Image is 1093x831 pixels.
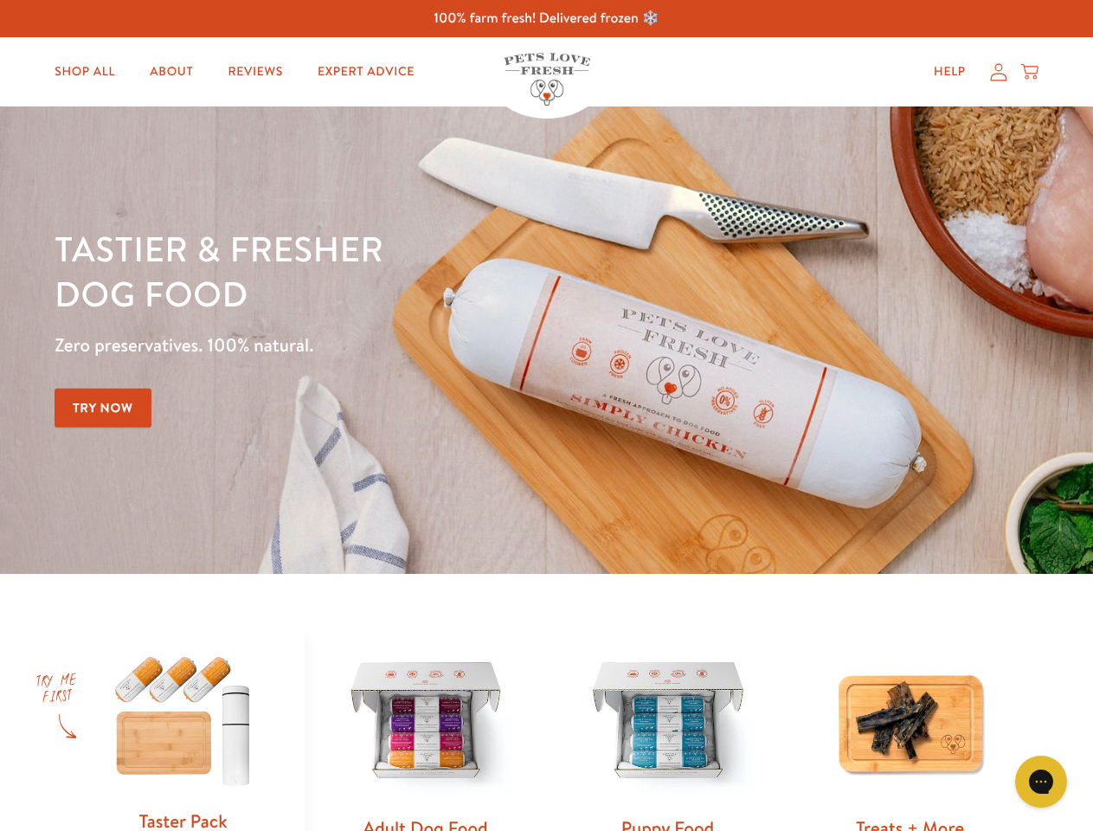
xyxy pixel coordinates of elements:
[41,55,129,89] a: Shop All
[55,389,151,428] a: Try Now
[55,226,710,316] h1: Tastier & fresher dog food
[920,55,980,89] a: Help
[55,330,710,361] p: Zero preservatives. 100% natural.
[136,55,207,89] a: About
[214,55,296,89] a: Reviews
[504,53,590,106] img: Pets Love Fresh
[304,55,428,89] a: Expert Advice
[1006,750,1076,814] iframe: Gorgias live chat messenger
